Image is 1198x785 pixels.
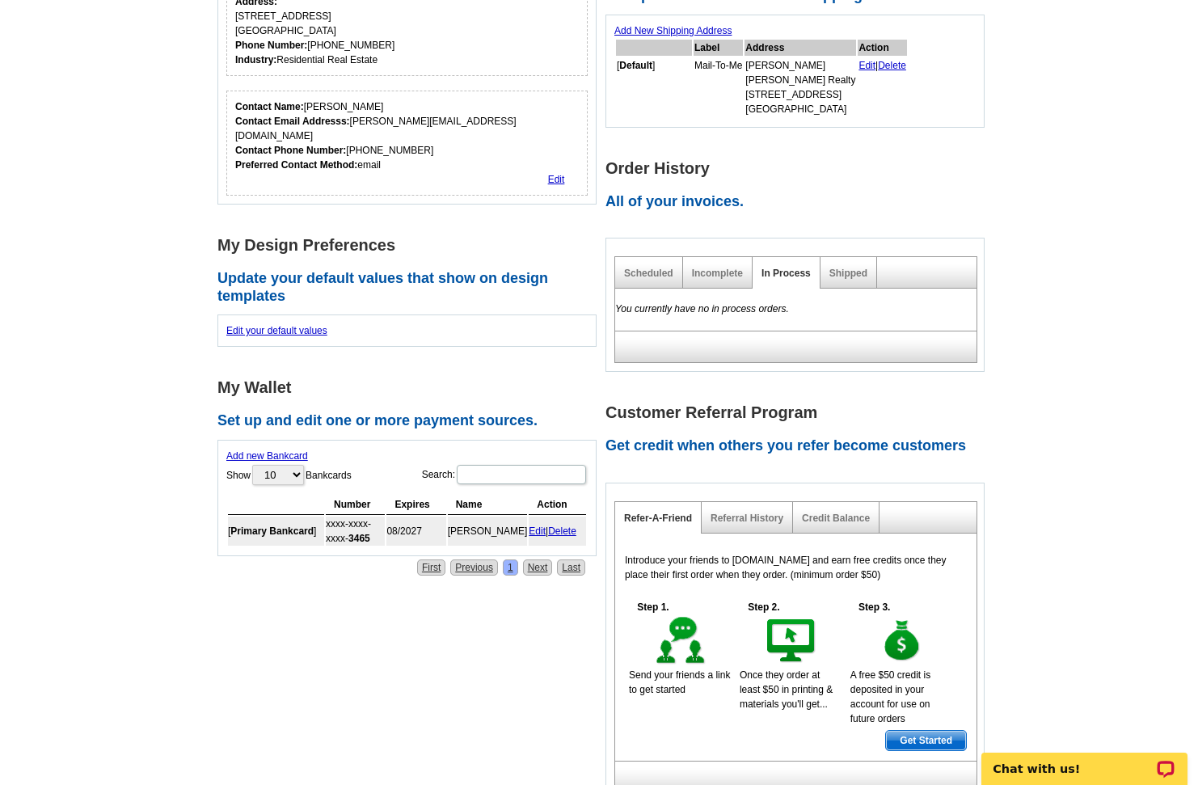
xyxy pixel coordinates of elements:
[745,40,856,56] th: Address
[694,57,743,117] td: Mail-To-Me
[711,513,783,524] a: Referral History
[386,495,445,515] th: Expires
[548,525,576,537] a: Delete
[217,270,605,305] h2: Update your default values that show on design templates
[850,669,930,724] span: A free $50 credit is deposited in your account for use on future orders
[529,525,546,537] a: Edit
[226,450,308,462] a: Add new Bankcard
[875,614,930,668] img: step-3.gif
[740,669,833,710] span: Once they order at least $50 in printing & materials you'll get...
[326,495,385,515] th: Number
[761,268,811,279] a: In Process
[605,404,993,421] h1: Customer Referral Program
[629,669,730,695] span: Send your friends a link to get started
[217,379,605,396] h1: My Wallet
[503,559,518,576] a: 1
[235,99,579,172] div: [PERSON_NAME] [PERSON_NAME][EMAIL_ADDRESS][DOMAIN_NAME] [PHONE_NUMBER] email
[885,730,967,751] a: Get Started
[235,54,276,65] strong: Industry:
[557,559,585,576] a: Last
[858,40,907,56] th: Action
[217,237,605,254] h1: My Design Preferences
[615,303,789,314] em: You currently have no in process orders.
[653,614,709,668] img: step-1.gif
[252,465,304,485] select: ShowBankcards
[629,600,677,614] h5: Step 1.
[226,325,327,336] a: Edit your default values
[326,517,385,546] td: xxxx-xxxx-xxxx-
[523,559,553,576] a: Next
[694,40,743,56] th: Label
[548,174,565,185] a: Edit
[625,553,967,582] p: Introduce your friends to [DOMAIN_NAME] and earn free credits once they place their first order w...
[228,517,324,546] td: [ ]
[858,57,907,117] td: |
[886,731,966,750] span: Get Started
[235,159,357,171] strong: Preferred Contact Method:
[858,60,875,71] a: Edit
[802,513,870,524] a: Credit Balance
[614,25,732,36] a: Add New Shipping Address
[529,495,586,515] th: Action
[226,463,352,487] label: Show Bankcards
[624,268,673,279] a: Scheduled
[417,559,445,576] a: First
[745,57,856,117] td: [PERSON_NAME] [PERSON_NAME] Realty [STREET_ADDRESS] [GEOGRAPHIC_DATA]
[829,268,867,279] a: Shipped
[230,525,314,537] b: Primary Bankcard
[226,91,588,196] div: Who should we contact regarding order issues?
[605,160,993,177] h1: Order History
[448,495,528,515] th: Name
[971,734,1198,785] iframe: LiveChat chat widget
[764,614,820,668] img: step-2.gif
[529,517,586,546] td: |
[878,60,906,71] a: Delete
[448,517,528,546] td: [PERSON_NAME]
[235,145,346,156] strong: Contact Phone Number:
[457,465,586,484] input: Search:
[348,533,370,544] strong: 3465
[624,513,692,524] a: Refer-A-Friend
[235,116,350,127] strong: Contact Email Addresss:
[235,101,304,112] strong: Contact Name:
[386,517,445,546] td: 08/2027
[692,268,743,279] a: Incomplete
[217,412,605,430] h2: Set up and edit one or more payment sources.
[850,600,899,614] h5: Step 3.
[422,463,588,486] label: Search:
[619,60,652,71] b: Default
[740,600,788,614] h5: Step 2.
[450,559,498,576] a: Previous
[605,437,993,455] h2: Get credit when others you refer become customers
[616,57,692,117] td: [ ]
[235,40,307,51] strong: Phone Number:
[605,193,993,211] h2: All of your invoices.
